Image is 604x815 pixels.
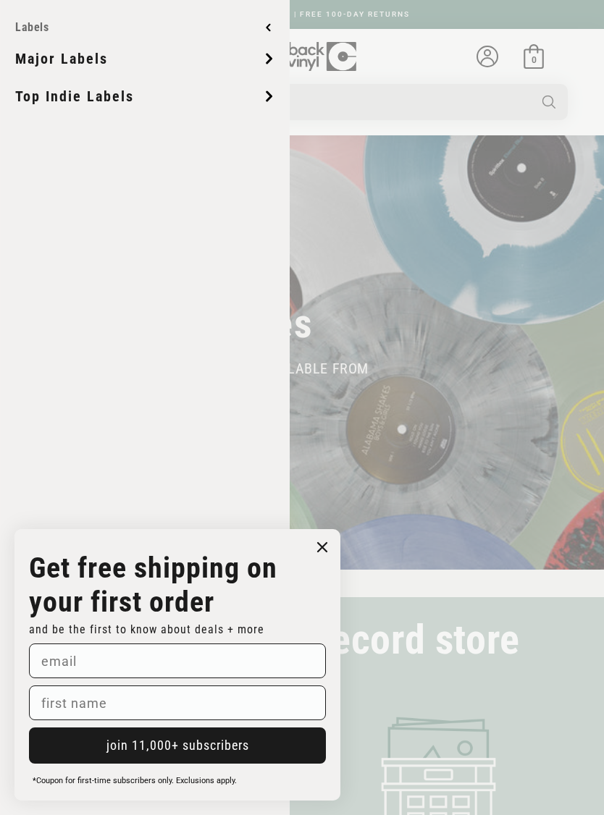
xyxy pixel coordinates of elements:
[29,727,326,764] button: join 11,000+ subscribers
[15,41,274,77] summary: Major labels
[15,85,134,107] span: Top indie labels
[33,776,237,785] span: *Coupon for first-time subscribers only. Exclusions apply.
[29,685,326,720] input: first name
[29,643,326,678] input: email
[29,622,264,636] span: and be the first to know about deals + more
[15,22,52,33] span: Labels
[15,78,274,114] summary: Top indie labels
[311,536,333,558] button: Close dialog
[15,14,274,41] button: Labels
[15,48,108,69] span: Major labels
[29,551,277,619] strong: Get free shipping on your first order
